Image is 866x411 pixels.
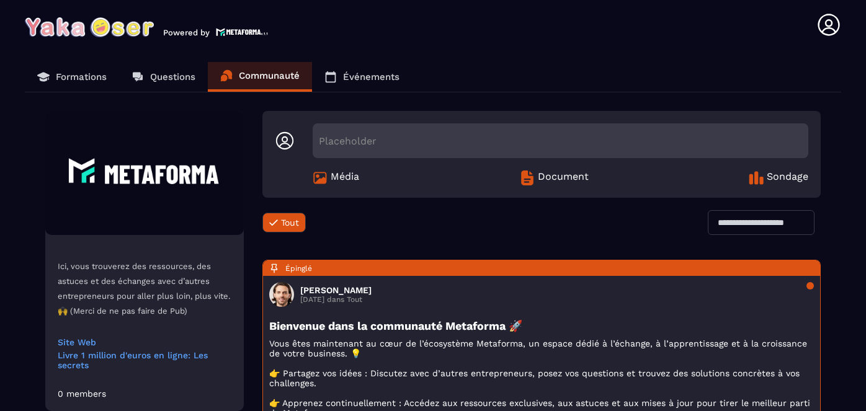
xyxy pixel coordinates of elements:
[312,62,412,92] a: Événements
[58,337,231,347] a: Site Web
[56,71,107,82] p: Formations
[216,27,268,37] img: logo
[281,218,299,228] span: Tout
[285,264,312,273] span: Épinglé
[45,111,244,235] img: Community background
[269,319,814,332] h3: Bienvenue dans la communauté Metaforma 🚀
[538,170,589,185] span: Document
[150,71,195,82] p: Questions
[300,285,372,295] h3: [PERSON_NAME]
[25,62,119,92] a: Formations
[313,123,808,158] div: Placeholder
[767,170,808,185] span: Sondage
[58,389,106,399] div: 0 members
[119,62,208,92] a: Questions
[300,295,372,304] p: [DATE] dans Tout
[25,17,154,37] img: logo-branding
[58,259,231,319] p: Ici, vous trouverez des ressources, des astuces et des échanges avec d’autres entrepreneurs pour ...
[331,170,359,185] span: Média
[163,28,210,37] p: Powered by
[58,350,231,370] a: Livre 1 million d'euros en ligne: Les secrets
[208,62,312,92] a: Communauté
[239,70,300,81] p: Communauté
[343,71,400,82] p: Événements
